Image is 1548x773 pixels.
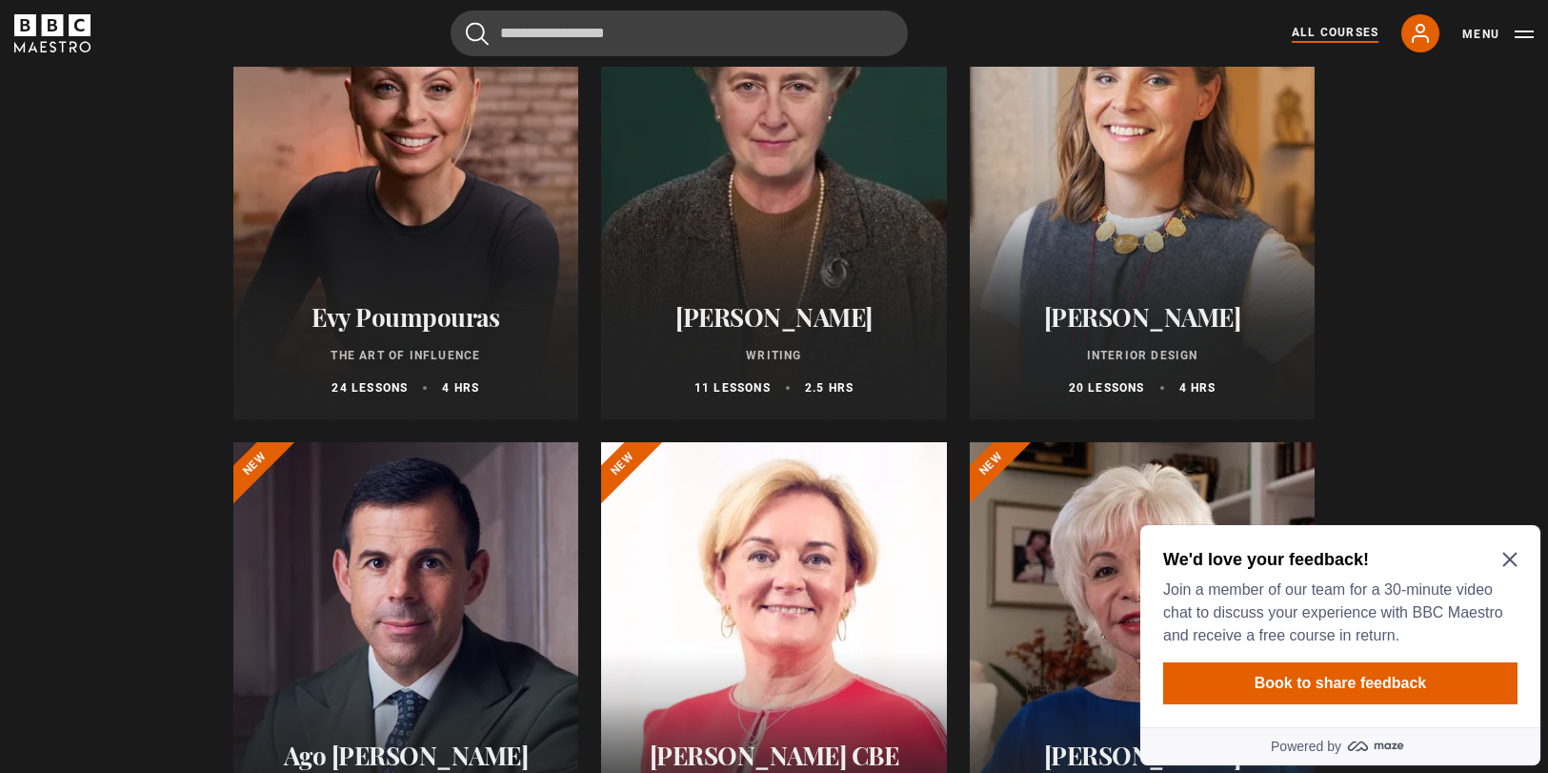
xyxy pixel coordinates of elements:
[993,302,1293,332] h2: [PERSON_NAME]
[993,741,1293,770] h2: [PERSON_NAME]
[8,210,408,248] a: Powered by maze
[1069,379,1145,397] p: 20 lessons
[256,741,556,770] h2: Ago [PERSON_NAME]
[1292,24,1378,43] a: All Courses
[30,31,377,53] h2: We'd love your feedback!
[14,14,90,52] svg: BBC Maestro
[993,347,1293,364] p: Interior Design
[8,8,408,248] div: Optional study invitation
[805,379,854,397] p: 2.5 hrs
[466,22,489,46] button: Submit the search query
[1462,25,1534,44] button: Toggle navigation
[30,145,385,187] button: Book to share feedback
[256,347,556,364] p: The Art of Influence
[30,61,377,130] p: Join a member of our team for a 30-minute video chat to discuss your experience with BBC Maestro ...
[451,10,908,56] input: Search
[624,302,924,332] h2: [PERSON_NAME]
[256,302,556,332] h2: Evy Poumpouras
[624,347,924,364] p: Writing
[1179,379,1216,397] p: 4 hrs
[370,34,385,50] button: Close Maze Prompt
[442,379,479,397] p: 4 hrs
[332,379,408,397] p: 24 lessons
[624,741,924,770] h2: [PERSON_NAME] CBE
[694,379,771,397] p: 11 lessons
